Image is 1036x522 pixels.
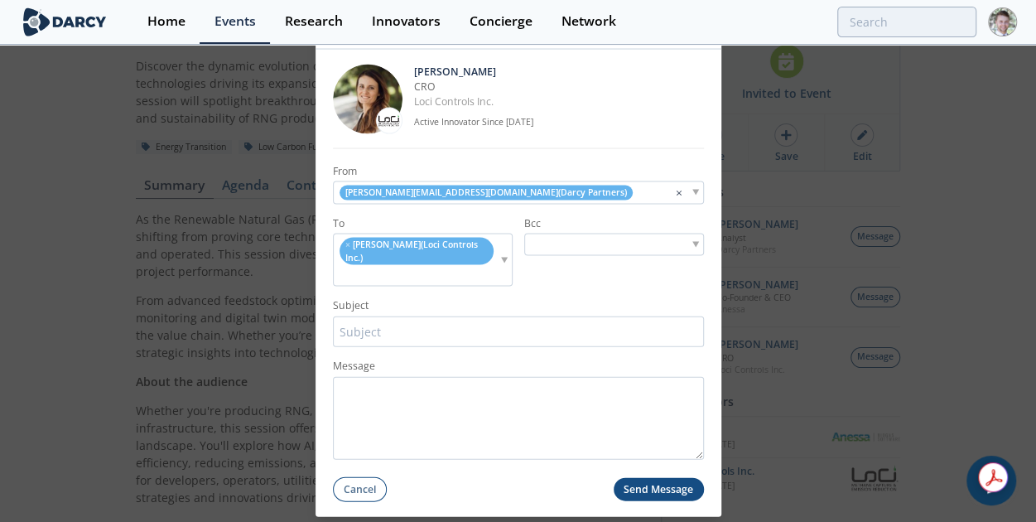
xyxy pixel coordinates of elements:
[333,358,704,373] label: Message
[345,239,478,263] span: nicole@locicontrols.com
[285,15,343,28] div: Research
[470,15,532,28] div: Concierge
[414,115,704,128] p: Active Innovator Since [DATE]
[333,234,513,286] div: remove element [PERSON_NAME](Loci Controls Inc.)
[614,477,704,501] button: Send Message
[333,163,704,178] label: From
[414,79,704,94] p: CRO
[414,94,494,109] a: Loci Controls Inc.
[340,186,633,200] span: [PERSON_NAME][EMAIL_ADDRESS][DOMAIN_NAME] ( Darcy Partners )
[333,297,704,312] label: Subject
[966,456,1019,505] iframe: chat widget
[414,64,704,79] p: [PERSON_NAME]
[676,184,682,202] span: ×
[988,7,1017,36] img: Profile
[214,15,256,28] div: Events
[561,15,616,28] div: Network
[20,7,110,36] img: logo-wide.svg
[147,15,186,28] div: Home
[377,114,401,127] img: Loci Controls Inc.
[333,181,704,204] div: [PERSON_NAME][EMAIL_ADDRESS][DOMAIN_NAME](Darcy Partners) ×
[333,476,388,502] button: Cancel
[333,64,402,133] img: 737ad19b-6c50-4cdf-92c7-29f5966a019e
[372,15,441,28] div: Innovators
[345,239,350,250] span: remove element
[837,7,976,37] input: Advanced Search
[524,215,704,230] label: Bcc
[333,316,704,346] input: Subject
[333,215,513,230] label: To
